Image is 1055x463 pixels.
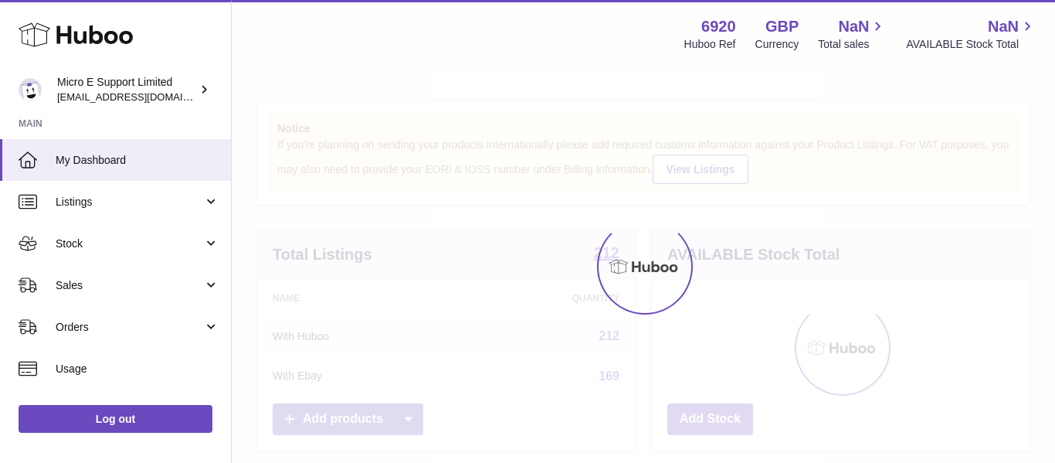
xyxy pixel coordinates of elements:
img: contact@micropcsupport.com [19,78,42,101]
span: My Dashboard [56,153,219,168]
div: Currency [755,37,799,52]
span: [EMAIL_ADDRESS][DOMAIN_NAME] [57,90,227,103]
div: Micro E Support Limited [57,75,196,104]
span: NaN [988,16,1019,37]
strong: GBP [765,16,799,37]
span: Usage [56,362,219,376]
div: Huboo Ref [684,37,736,52]
span: Orders [56,320,203,335]
span: Total sales [818,37,887,52]
a: NaN AVAILABLE Stock Total [906,16,1036,52]
span: Sales [56,278,203,293]
strong: 6920 [701,16,736,37]
span: NaN [838,16,869,37]
a: Log out [19,405,212,433]
span: Stock [56,237,203,251]
a: NaN Total sales [818,16,887,52]
span: AVAILABLE Stock Total [906,37,1036,52]
span: Listings [56,195,203,209]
